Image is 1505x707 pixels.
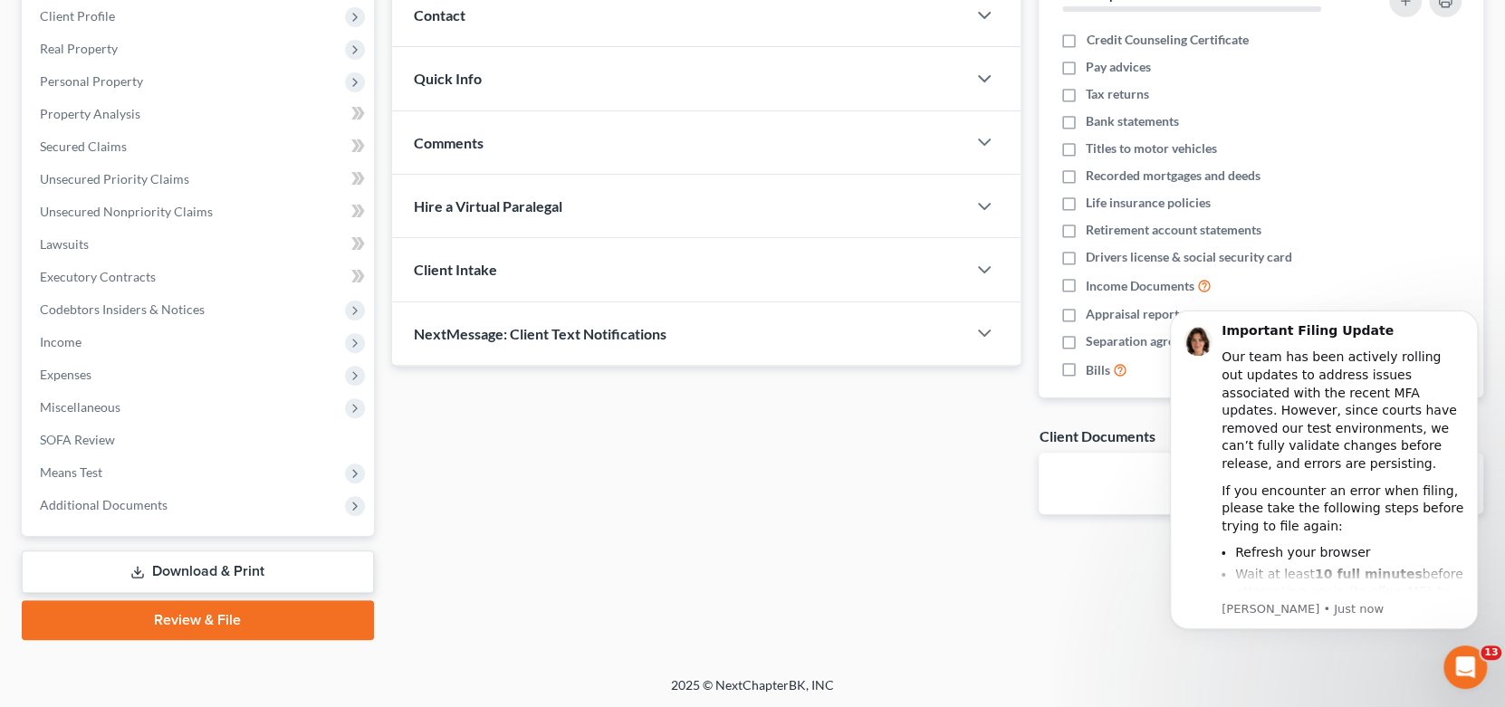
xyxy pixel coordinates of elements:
a: Unsecured Nonpriority Claims [25,196,374,228]
span: Client Profile [40,8,115,24]
span: Separation agreements or decrees of divorces [1086,332,1342,350]
a: SOFA Review [25,424,374,456]
span: Appraisal reports [1086,305,1184,323]
span: SOFA Review [40,432,115,447]
span: Expenses [40,367,91,382]
span: Recorded mortgages and deeds [1086,167,1261,185]
a: Review & File [22,600,374,640]
span: Codebtors Insiders & Notices [40,301,205,317]
span: Life insurance policies [1086,194,1211,212]
span: Hire a Virtual Paralegal [414,197,562,215]
a: Property Analysis [25,98,374,130]
span: Secured Claims [40,139,127,154]
a: Download & Print [22,550,374,593]
span: Lawsuits [40,236,89,252]
span: Additional Documents [40,497,168,512]
span: Executory Contracts [40,269,156,284]
span: Client Intake [414,261,497,278]
span: Means Test [40,464,102,480]
span: NextMessage: Client Text Notifications [414,325,666,342]
span: Bank statements [1086,112,1179,130]
span: Comments [414,134,484,151]
span: Income [40,334,81,349]
span: Real Property [40,41,118,56]
p: No client documents yet. [1053,467,1469,485]
span: Contact [414,6,465,24]
span: 13 [1481,645,1501,660]
span: Credit Counseling Certificate [1086,31,1248,49]
span: Tax returns [1086,85,1149,103]
span: Pay advices [1086,58,1151,76]
span: Personal Property [40,73,143,89]
a: Unsecured Priority Claims [25,163,374,196]
span: Bills [1086,361,1110,379]
span: Miscellaneous [40,399,120,415]
iframe: Intercom live chat [1443,645,1487,689]
div: Client Documents [1039,426,1155,445]
span: Unsecured Nonpriority Claims [40,204,213,219]
span: Unsecured Priority Claims [40,171,189,186]
span: Titles to motor vehicles [1086,139,1217,158]
span: Income Documents [1086,277,1194,295]
a: Secured Claims [25,130,374,163]
span: Quick Info [414,70,482,87]
span: Retirement account statements [1086,221,1261,239]
span: Property Analysis [40,106,140,121]
a: Lawsuits [25,228,374,261]
a: Executory Contracts [25,261,374,293]
iframe: Intercom notifications message [1143,288,1505,698]
span: Drivers license & social security card [1086,248,1292,266]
